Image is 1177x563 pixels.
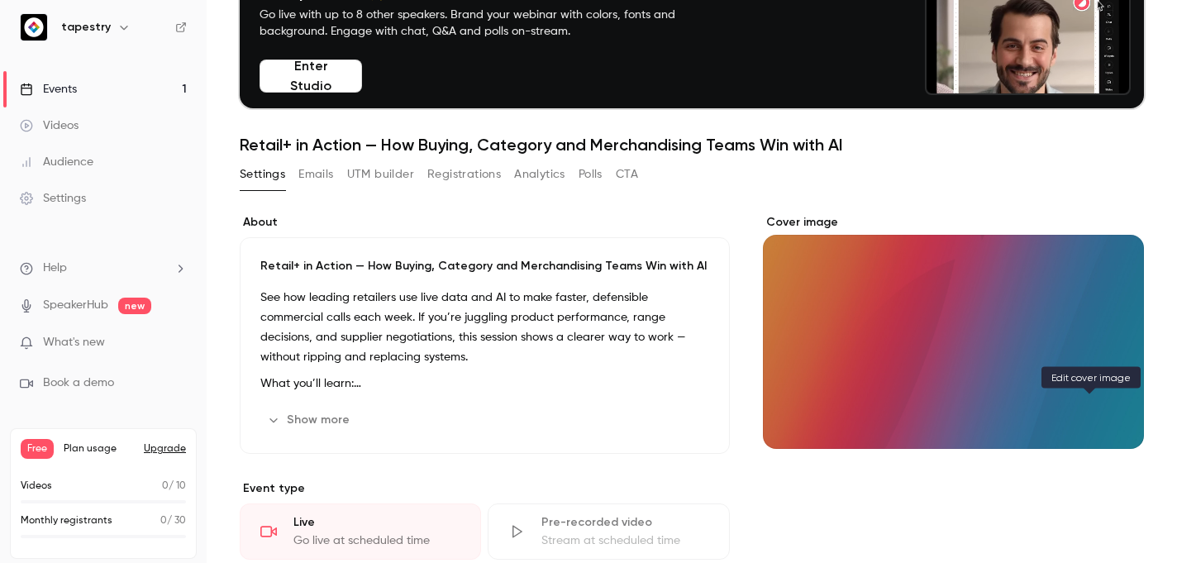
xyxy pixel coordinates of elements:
span: 😃 [315,445,339,478]
h6: tapestry [61,19,111,36]
span: neutral face reaction [263,445,306,478]
div: Go live at scheduled time [293,532,460,549]
p: What you’ll learn: [260,374,709,394]
div: Events [20,81,77,98]
span: new [118,298,151,314]
div: Settings [20,190,86,207]
span: 😞 [229,445,253,478]
div: Pre-recorded videoStream at scheduled time [488,503,729,560]
span: disappointed reaction [220,445,263,478]
span: smiley reaction [306,445,349,478]
div: Audience [20,154,93,170]
iframe: Noticeable Trigger [167,336,187,351]
div: Pre-recorded video [541,514,708,531]
p: Event type [240,480,730,497]
button: Emails [298,161,333,188]
p: Retail+ in Action — How Buying, Category and Merchandising Teams Win with AI [260,258,709,274]
button: Polls [579,161,603,188]
span: 0 [162,481,169,491]
button: UTM builder [347,161,414,188]
p: Monthly registrants [21,513,112,528]
label: About [240,214,730,231]
button: Collapse window [497,7,528,38]
button: Analytics [514,161,565,188]
p: See how leading retailers use live data and AI to make faster, defensible commercial calls each w... [260,288,709,367]
img: tapestry [21,14,47,41]
button: Enter Studio [260,60,362,93]
span: Help [43,260,67,277]
p: Go live with up to 8 other speakers. Brand your webinar with colors, fonts and background. Engage... [260,7,714,40]
span: 0 [160,516,167,526]
span: What's new [43,334,105,351]
button: Show more [260,407,360,433]
span: Plan usage [64,442,134,456]
label: Cover image [763,214,1144,231]
div: Close [528,7,558,36]
div: Videos [20,117,79,134]
p: / 10 [162,479,186,494]
div: Live [293,514,460,531]
span: Book a demo [43,375,114,392]
h1: Retail+ in Action — How Buying, Category and Merchandising Teams Win with AI [240,135,1144,155]
a: SpeakerHub [43,297,108,314]
span: Free [21,439,54,459]
button: go back [11,7,42,38]
div: Did this answer your question? [20,428,549,446]
div: LiveGo live at scheduled time [240,503,481,560]
p: / 30 [160,513,186,528]
a: Open in help center [218,499,350,512]
button: CTA [616,161,638,188]
div: Stream at scheduled time [541,532,708,549]
li: help-dropdown-opener [20,260,187,277]
section: Cover image [763,214,1144,449]
p: Videos [21,479,52,494]
button: Registrations [427,161,501,188]
span: 😐 [272,445,296,478]
button: Settings [240,161,285,188]
button: Upgrade [144,442,186,456]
